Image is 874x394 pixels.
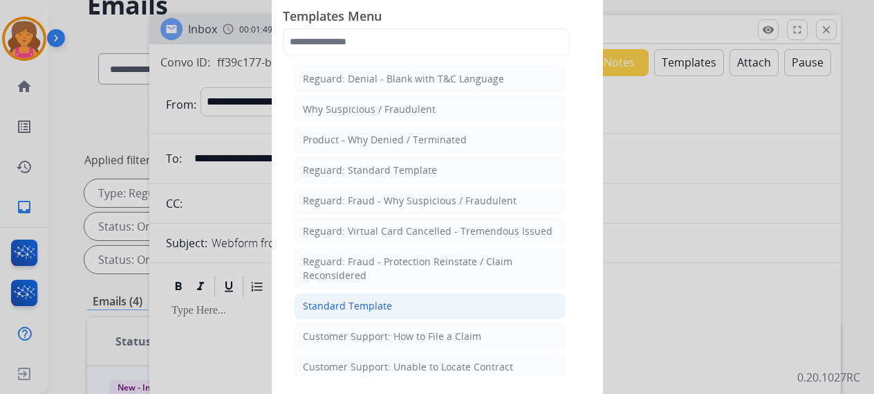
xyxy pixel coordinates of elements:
[303,194,517,208] div: Reguard: Fraud - Why Suspicious / Fraudulent
[283,6,592,28] span: Templates Menu
[303,330,481,343] div: Customer Support: How to File a Claim
[303,72,504,86] div: Reguard: Denial - Blank with T&C Language
[303,102,436,116] div: Why Suspicious / Fraudulent
[303,299,392,313] div: Standard Template
[303,163,437,177] div: Reguard: Standard Template
[303,360,513,374] div: Customer Support: Unable to Locate Contract
[303,255,557,283] div: Reguard: Fraud - Protection Reinstate / Claim Reconsidered
[303,133,467,147] div: Product - Why Denied / Terminated
[303,224,552,238] div: Reguard: Virtual Card Cancelled - Tremendous Issued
